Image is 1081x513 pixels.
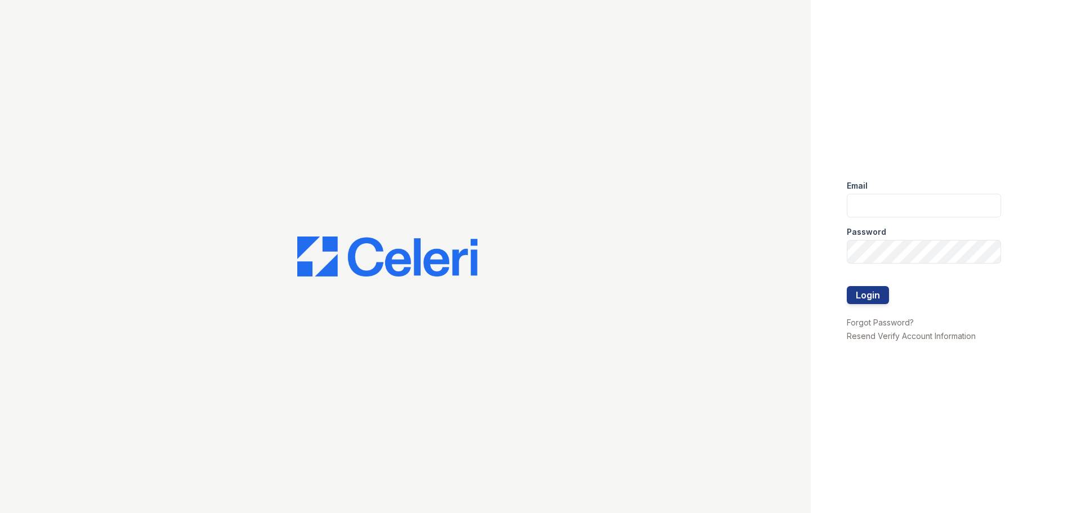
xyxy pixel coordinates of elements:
[847,318,914,327] a: Forgot Password?
[297,237,477,277] img: CE_Logo_Blue-a8612792a0a2168367f1c8372b55b34899dd931a85d93a1a3d3e32e68fde9ad4.png
[847,286,889,304] button: Login
[847,180,868,191] label: Email
[847,226,886,238] label: Password
[847,331,976,341] a: Resend Verify Account Information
